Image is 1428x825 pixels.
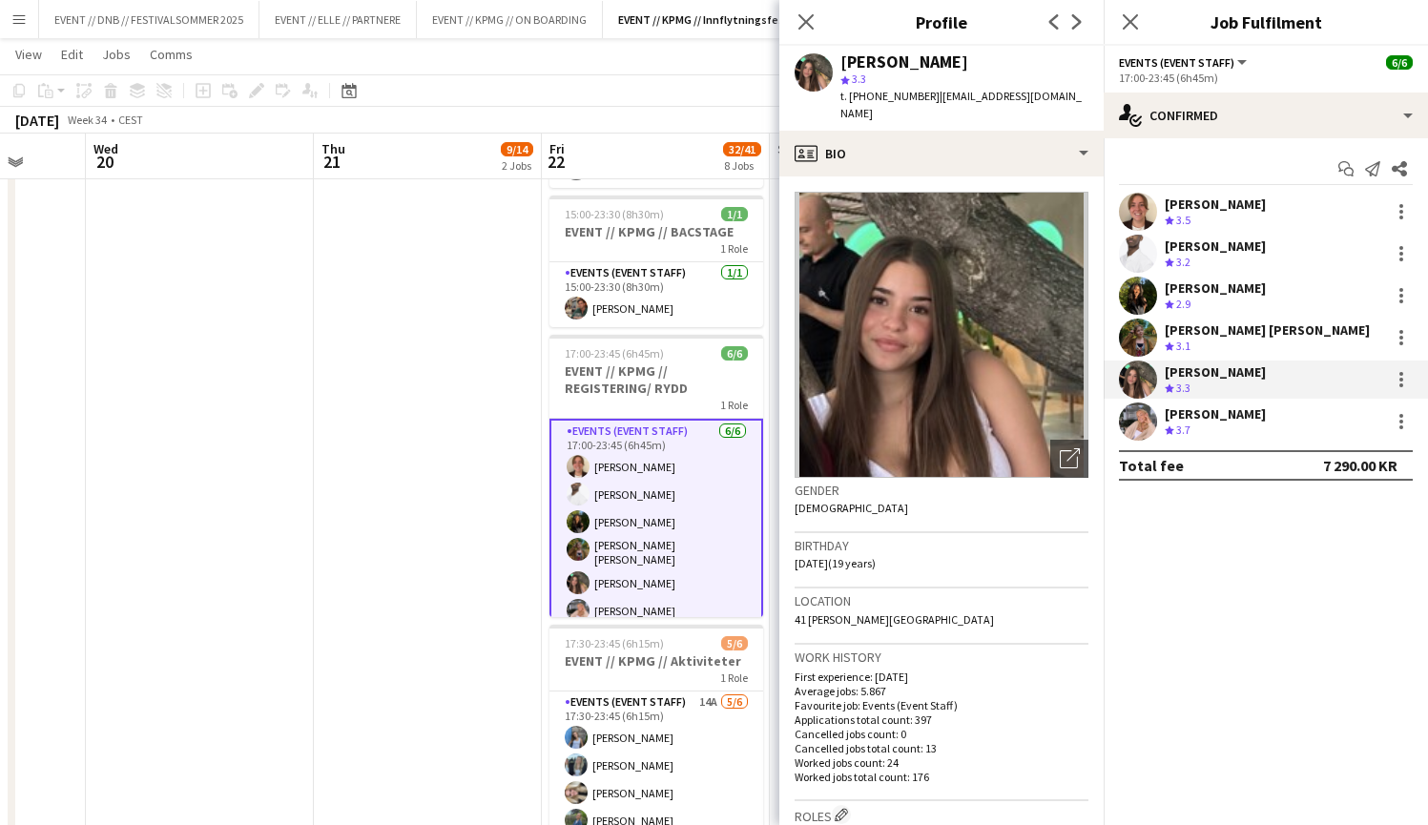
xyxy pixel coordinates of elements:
span: 1/1 [721,207,748,221]
div: [PERSON_NAME] [1165,196,1266,213]
span: Thu [321,140,345,157]
h3: Job Fulfilment [1104,10,1428,34]
span: 3.3 [852,72,866,86]
p: First experience: [DATE] [795,670,1088,684]
p: Cancelled jobs count: 0 [795,727,1088,741]
span: 6/6 [721,346,748,361]
span: 20 [91,151,118,173]
button: Events (Event Staff) [1119,55,1250,70]
button: EVENT // KPMG // ON BOARDING [417,1,603,38]
span: 1 Role [720,398,748,412]
span: Sat [777,140,798,157]
span: 21 [319,151,345,173]
p: Applications total count: 397 [795,712,1088,727]
h3: EVENT // KPMG // Aktiviteter [549,652,763,670]
app-job-card: 17:00-23:45 (6h45m)6/6EVENT // KPMG // REGISTERING/ RYDD1 RoleEvents (Event Staff)6/617:00-23:45 ... [549,335,763,617]
span: Wed [93,140,118,157]
div: Open photos pop-in [1050,440,1088,478]
span: 1 Role [720,241,748,256]
p: Average jobs: 5.867 [795,684,1088,698]
p: Worked jobs total count: 176 [795,770,1088,784]
div: [PERSON_NAME] [1165,405,1266,423]
span: 5/6 [721,636,748,650]
p: Cancelled jobs total count: 13 [795,741,1088,755]
div: Confirmed [1104,93,1428,138]
span: 15:00-23:30 (8h30m) [565,207,664,221]
h3: Profile [779,10,1104,34]
h3: Birthday [795,537,1088,554]
div: Bio [779,131,1104,176]
span: 32/41 [723,142,761,156]
span: 9/14 [501,142,533,156]
span: [DEMOGRAPHIC_DATA] [795,501,908,515]
h3: EVENT // KPMG // BACSTAGE [549,223,763,240]
div: [PERSON_NAME] [1165,279,1266,297]
span: 3.1 [1176,339,1190,353]
h3: EVENT // KPMG // REGISTERING/ RYDD [549,362,763,397]
div: [PERSON_NAME] [1165,363,1266,381]
div: 2 Jobs [502,158,532,173]
span: 3.2 [1176,255,1190,269]
h3: Location [795,592,1088,609]
p: Favourite job: Events (Event Staff) [795,698,1088,712]
span: Edit [61,46,83,63]
div: [DATE] [15,111,59,130]
div: CEST [118,113,143,127]
span: 17:30-23:45 (6h15m) [565,636,664,650]
span: Comms [150,46,193,63]
span: 3.7 [1176,423,1190,437]
app-card-role: Events (Event Staff)1/115:00-23:30 (8h30m)[PERSON_NAME] [549,262,763,327]
img: Crew avatar or photo [795,192,1088,478]
span: 6/6 [1386,55,1413,70]
h3: Roles [795,805,1088,825]
span: 22 [547,151,565,173]
app-card-role: Events (Event Staff)6/617:00-23:45 (6h45m)[PERSON_NAME][PERSON_NAME][PERSON_NAME][PERSON_NAME] [P... [549,419,763,631]
button: EVENT // KPMG // Innflytningsfest [603,1,806,38]
span: View [15,46,42,63]
span: 2.9 [1176,297,1190,311]
span: Week 34 [63,113,111,127]
a: Jobs [94,42,138,67]
button: EVENT // DNB // FESTIVALSOMMER 2025 [39,1,259,38]
span: 3.5 [1176,213,1190,227]
button: EVENT // ELLE // PARTNERE [259,1,417,38]
span: Events (Event Staff) [1119,55,1234,70]
span: | [EMAIL_ADDRESS][DOMAIN_NAME] [840,89,1082,120]
h3: Work history [795,649,1088,666]
span: Fri [549,140,565,157]
span: t. [PHONE_NUMBER] [840,89,940,103]
span: 23 [775,151,798,173]
a: Edit [53,42,91,67]
span: [DATE] (19 years) [795,556,876,570]
span: 3.3 [1176,381,1190,395]
div: [PERSON_NAME] [PERSON_NAME] [1165,321,1370,339]
div: 8 Jobs [724,158,760,173]
div: Total fee [1119,456,1184,475]
div: 17:00-23:45 (6h45m) [1119,71,1413,85]
a: Comms [142,42,200,67]
span: 17:00-23:45 (6h45m) [565,346,664,361]
div: 7 290.00 KR [1323,456,1397,475]
span: 1 Role [720,670,748,685]
div: [PERSON_NAME] [1165,237,1266,255]
h3: Gender [795,482,1088,499]
div: [PERSON_NAME] [840,53,968,71]
span: 41 [PERSON_NAME][GEOGRAPHIC_DATA] [795,612,994,627]
span: Jobs [102,46,131,63]
app-job-card: 15:00-23:30 (8h30m)1/1EVENT // KPMG // BACSTAGE1 RoleEvents (Event Staff)1/115:00-23:30 (8h30m)[P... [549,196,763,327]
p: Worked jobs count: 24 [795,755,1088,770]
a: View [8,42,50,67]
